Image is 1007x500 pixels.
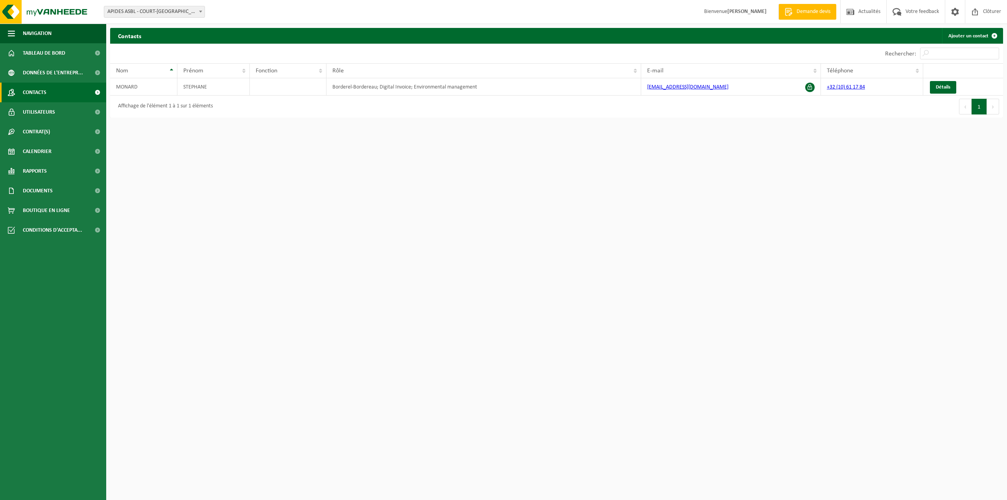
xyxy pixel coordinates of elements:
[727,9,767,15] strong: [PERSON_NAME]
[987,99,999,114] button: Next
[647,84,729,90] a: [EMAIL_ADDRESS][DOMAIN_NAME]
[116,68,128,74] span: Nom
[177,78,250,96] td: STEPHANE
[23,83,46,102] span: Contacts
[256,68,277,74] span: Fonction
[110,78,177,96] td: MONARD
[332,68,344,74] span: Rôle
[885,51,916,57] label: Rechercher:
[23,220,82,240] span: Conditions d'accepta...
[930,81,956,94] a: Détails
[326,78,641,96] td: Borderel-Bordereau; Digital Invoice; Environmental management
[972,99,987,114] button: 1
[942,28,1002,44] a: Ajouter un contact
[23,181,53,201] span: Documents
[23,201,70,220] span: Boutique en ligne
[827,68,853,74] span: Téléphone
[23,43,65,63] span: Tableau de bord
[936,85,950,90] span: Détails
[827,84,865,90] a: +32 (10) 61 17 84
[778,4,836,20] a: Demande devis
[23,161,47,181] span: Rapports
[183,68,203,74] span: Prénom
[23,102,55,122] span: Utilisateurs
[104,6,205,18] span: APIDES ASBL - COURT-SAINT-ETIENNE
[114,100,213,114] div: Affichage de l'élément 1 à 1 sur 1 éléments
[23,24,52,43] span: Navigation
[795,8,832,16] span: Demande devis
[23,142,52,161] span: Calendrier
[647,68,664,74] span: E-mail
[23,122,50,142] span: Contrat(s)
[959,99,972,114] button: Previous
[23,63,83,83] span: Données de l'entrepr...
[110,28,149,43] h2: Contacts
[104,6,205,17] span: APIDES ASBL - COURT-SAINT-ETIENNE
